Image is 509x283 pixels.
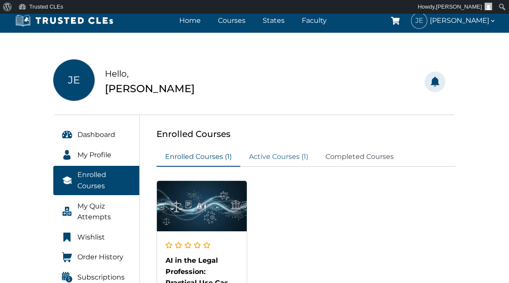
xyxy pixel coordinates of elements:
[53,59,95,101] span: JE
[77,169,131,191] span: Enrolled Courses
[105,67,195,81] div: Hello,
[156,127,456,141] div: Enrolled Courses
[77,129,115,140] span: Dashboard
[77,232,105,243] span: Wishlist
[53,197,140,226] a: My Quiz Attempts
[317,148,402,167] a: Completed Courses
[177,14,203,27] a: Home
[105,81,195,97] div: [PERSON_NAME]
[53,166,140,195] a: Enrolled Courses
[77,252,123,263] span: Order History
[77,272,125,283] span: Subscriptions
[240,148,317,167] a: Active Courses (1)
[430,15,496,26] span: [PERSON_NAME]
[436,3,482,10] span: [PERSON_NAME]
[261,14,287,27] a: States
[53,126,140,144] a: Dashboard
[157,181,247,231] img: AI in the Legal Profession: Practical Use Cases that Work – 10/15 – 5:00 PM PST
[53,228,140,246] a: Wishlist
[13,14,116,27] img: Trusted CLEs
[300,14,329,27] a: Faculty
[216,14,248,27] a: Courses
[77,149,111,161] span: My Profile
[156,148,240,167] a: Enrolled Courses (1)
[53,248,140,266] a: Order History
[411,13,427,28] span: JE
[77,201,131,223] span: My Quiz Attempts
[53,146,140,164] a: My Profile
